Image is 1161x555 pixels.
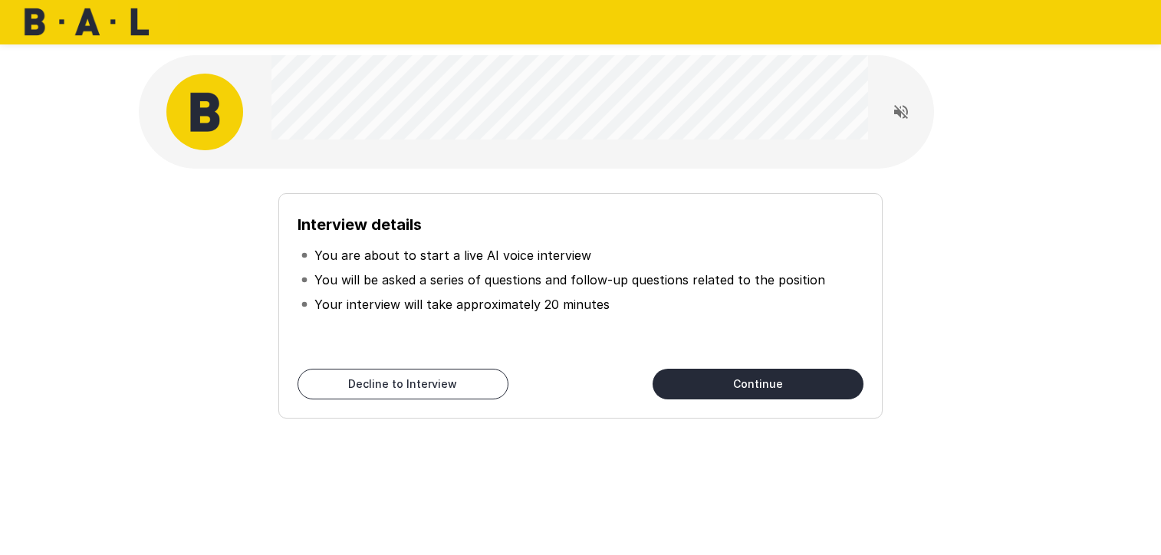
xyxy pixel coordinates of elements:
[314,271,825,289] p: You will be asked a series of questions and follow-up questions related to the position
[653,369,863,399] button: Continue
[314,246,591,264] p: You are about to start a live AI voice interview
[298,215,422,234] b: Interview details
[166,74,243,150] img: bal_avatar.png
[298,369,508,399] button: Decline to Interview
[886,97,916,127] button: Read questions aloud
[314,295,610,314] p: Your interview will take approximately 20 minutes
